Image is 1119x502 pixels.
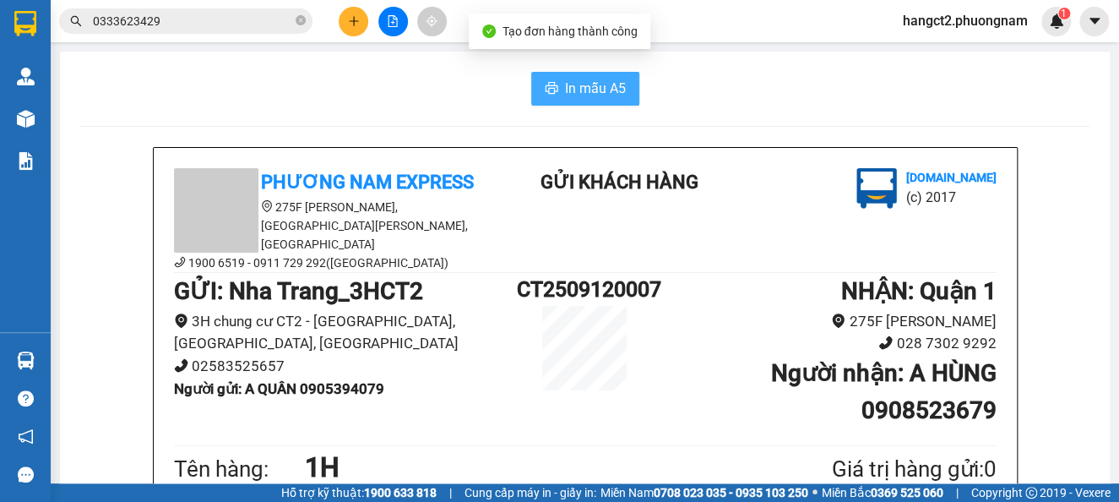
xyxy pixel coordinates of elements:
[600,483,808,502] span: Miền Nam
[174,198,478,254] li: 275F [PERSON_NAME], [GEOGRAPHIC_DATA][PERSON_NAME], [GEOGRAPHIC_DATA]
[889,10,1041,31] span: hangct2.phuongnam
[878,336,893,350] span: phone
[531,72,639,106] button: printerIn mẫu A5
[142,80,232,101] li: (c) 2017
[305,446,749,488] h1: 1H
[464,483,596,502] span: Cung cấp máy in - giấy in:
[21,109,93,218] b: Phương Nam Express
[426,15,437,27] span: aim
[104,25,167,104] b: Gửi khách hàng
[339,7,368,36] button: plus
[840,277,996,305] b: NHẬN : Quận 1
[174,358,188,373] span: phone
[17,68,35,85] img: warehouse-icon
[822,483,943,502] span: Miền Bắc
[17,110,35,128] img: warehouse-icon
[174,355,517,378] li: 02583525657
[14,11,36,36] img: logo-vxr
[174,256,186,268] span: phone
[378,7,408,36] button: file-add
[296,15,306,25] span: close-circle
[905,171,996,184] b: [DOMAIN_NAME]
[387,15,399,27] span: file-add
[1087,14,1102,29] span: caret-down
[654,332,997,355] li: 028 7302 9292
[540,172,698,193] b: Gửi khách hàng
[654,310,997,333] li: 275F [PERSON_NAME]
[296,14,306,30] span: close-circle
[831,314,845,328] span: environment
[174,254,478,272] li: 1900 6519 - 0911 729 292([GEOGRAPHIC_DATA])
[174,310,517,355] li: 3H chung cư CT2 - [GEOGRAPHIC_DATA], [GEOGRAPHIC_DATA], [GEOGRAPHIC_DATA]
[1058,8,1070,19] sup: 1
[17,152,35,170] img: solution-icon
[18,390,34,407] span: question-circle
[1061,8,1067,19] span: 1
[956,483,959,502] span: |
[261,172,474,193] b: Phương Nam Express
[174,380,384,397] b: Người gửi : A QUÂN 0905394079
[749,452,996,487] div: Giá trị hàng gửi: 0
[654,486,808,499] strong: 0708 023 035 - 0935 103 250
[364,486,437,499] strong: 1900 633 818
[871,486,943,499] strong: 0369 525 060
[142,64,232,78] b: [DOMAIN_NAME]
[261,200,273,212] span: environment
[183,21,224,62] img: logo.jpg
[18,428,34,445] span: notification
[93,12,292,30] input: Tìm tên, số ĐT hoặc mã đơn
[482,25,496,38] span: check-circle
[1049,14,1064,29] img: icon-new-feature
[516,273,653,306] h1: CT2509120007
[18,467,34,483] span: message
[1079,7,1109,36] button: caret-down
[70,15,82,27] span: search
[770,359,996,424] b: Người nhận : A HÙNG 0908523679
[348,15,360,27] span: plus
[502,25,638,38] span: Tạo đơn hàng thành công
[17,352,35,369] img: warehouse-icon
[174,314,188,328] span: environment
[565,78,626,99] span: In mẫu A5
[812,489,818,496] span: ⚪️
[1025,487,1037,499] span: copyright
[174,452,306,487] div: Tên hàng:
[417,7,447,36] button: aim
[905,187,996,208] li: (c) 2017
[545,81,558,97] span: printer
[856,168,897,209] img: logo.jpg
[449,483,452,502] span: |
[281,483,437,502] span: Hỗ trợ kỹ thuật:
[174,277,423,305] b: GỬI : Nha Trang_3HCT2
